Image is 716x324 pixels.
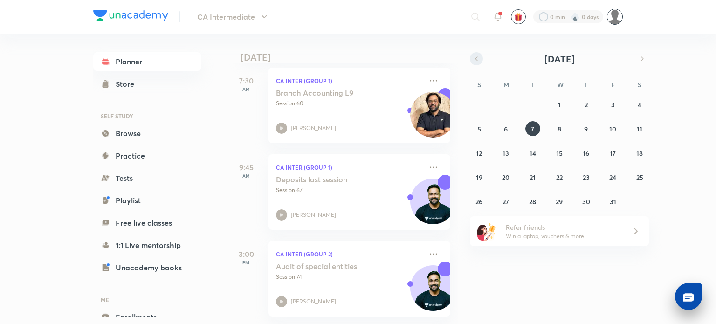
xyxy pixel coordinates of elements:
a: Company Logo [93,10,168,24]
abbr: October 13, 2025 [503,149,509,158]
abbr: October 2, 2025 [585,100,588,109]
button: October 2, 2025 [578,97,593,112]
p: AM [227,86,265,92]
abbr: October 5, 2025 [477,124,481,133]
abbr: Sunday [477,80,481,89]
img: Avatar [411,270,455,315]
img: Company Logo [93,10,168,21]
img: referral [477,222,496,241]
abbr: October 4, 2025 [638,100,641,109]
button: October 12, 2025 [472,145,487,160]
img: streak [571,12,580,21]
abbr: October 23, 2025 [583,173,590,182]
h5: 7:30 [227,75,265,86]
button: October 19, 2025 [472,170,487,185]
abbr: October 14, 2025 [530,149,536,158]
button: October 22, 2025 [552,170,567,185]
abbr: October 20, 2025 [502,173,509,182]
button: October 25, 2025 [632,170,647,185]
abbr: October 27, 2025 [503,197,509,206]
abbr: Saturday [638,80,641,89]
abbr: October 17, 2025 [610,149,616,158]
abbr: October 6, 2025 [504,124,508,133]
button: October 5, 2025 [472,121,487,136]
p: [PERSON_NAME] [291,211,336,219]
a: 1:1 Live mentorship [93,236,201,255]
button: October 4, 2025 [632,97,647,112]
img: Rashi Maheshwari [607,9,623,25]
p: [PERSON_NAME] [291,124,336,132]
button: October 15, 2025 [552,145,567,160]
h5: Audit of special entities [276,262,392,271]
button: October 9, 2025 [578,121,593,136]
a: Free live classes [93,214,201,232]
button: October 31, 2025 [606,194,620,209]
p: Session 60 [276,99,422,108]
abbr: October 7, 2025 [531,124,534,133]
a: Browse [93,124,201,143]
abbr: October 19, 2025 [476,173,482,182]
p: Session 67 [276,186,422,194]
p: CA Inter (Group 1) [276,162,422,173]
h5: 9:45 [227,162,265,173]
h6: Refer friends [506,222,620,232]
button: October 14, 2025 [525,145,540,160]
abbr: October 1, 2025 [558,100,561,109]
abbr: October 31, 2025 [610,197,616,206]
abbr: October 18, 2025 [636,149,643,158]
a: Store [93,75,201,93]
span: [DATE] [544,53,575,65]
abbr: October 8, 2025 [558,124,561,133]
h5: Deposits last session [276,175,392,184]
abbr: October 22, 2025 [556,173,563,182]
abbr: October 12, 2025 [476,149,482,158]
button: October 16, 2025 [578,145,593,160]
abbr: October 16, 2025 [583,149,589,158]
abbr: Thursday [584,80,588,89]
button: October 29, 2025 [552,194,567,209]
p: CA Inter (Group 1) [276,75,422,86]
button: October 23, 2025 [578,170,593,185]
h4: [DATE] [241,52,460,63]
a: Unacademy books [93,258,201,277]
a: Tests [93,169,201,187]
a: Planner [93,52,201,71]
abbr: October 11, 2025 [637,124,642,133]
button: October 13, 2025 [498,145,513,160]
h6: ME [93,292,201,308]
button: CA Intermediate [192,7,275,26]
img: avatar [514,13,523,21]
abbr: Wednesday [557,80,564,89]
h5: 3:00 [227,248,265,260]
button: October 17, 2025 [606,145,620,160]
h6: SELF STUDY [93,108,201,124]
p: CA Inter (Group 2) [276,248,422,260]
abbr: Friday [611,80,615,89]
h5: Branch Accounting L9 [276,88,392,97]
div: Store [116,78,140,90]
button: October 10, 2025 [606,121,620,136]
p: Win a laptop, vouchers & more [506,232,620,241]
abbr: October 30, 2025 [582,197,590,206]
button: October 21, 2025 [525,170,540,185]
p: Session 74 [276,273,422,281]
button: October 1, 2025 [552,97,567,112]
button: October 28, 2025 [525,194,540,209]
button: October 30, 2025 [578,194,593,209]
abbr: October 25, 2025 [636,173,643,182]
a: Practice [93,146,201,165]
p: [PERSON_NAME] [291,297,336,306]
abbr: Tuesday [531,80,535,89]
p: PM [227,260,265,265]
abbr: October 28, 2025 [529,197,536,206]
abbr: Monday [503,80,509,89]
button: October 3, 2025 [606,97,620,112]
p: AM [227,173,265,179]
button: avatar [511,9,526,24]
abbr: October 29, 2025 [556,197,563,206]
button: October 26, 2025 [472,194,487,209]
img: Avatar [411,184,455,228]
button: October 11, 2025 [632,121,647,136]
button: October 8, 2025 [552,121,567,136]
abbr: October 21, 2025 [530,173,536,182]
